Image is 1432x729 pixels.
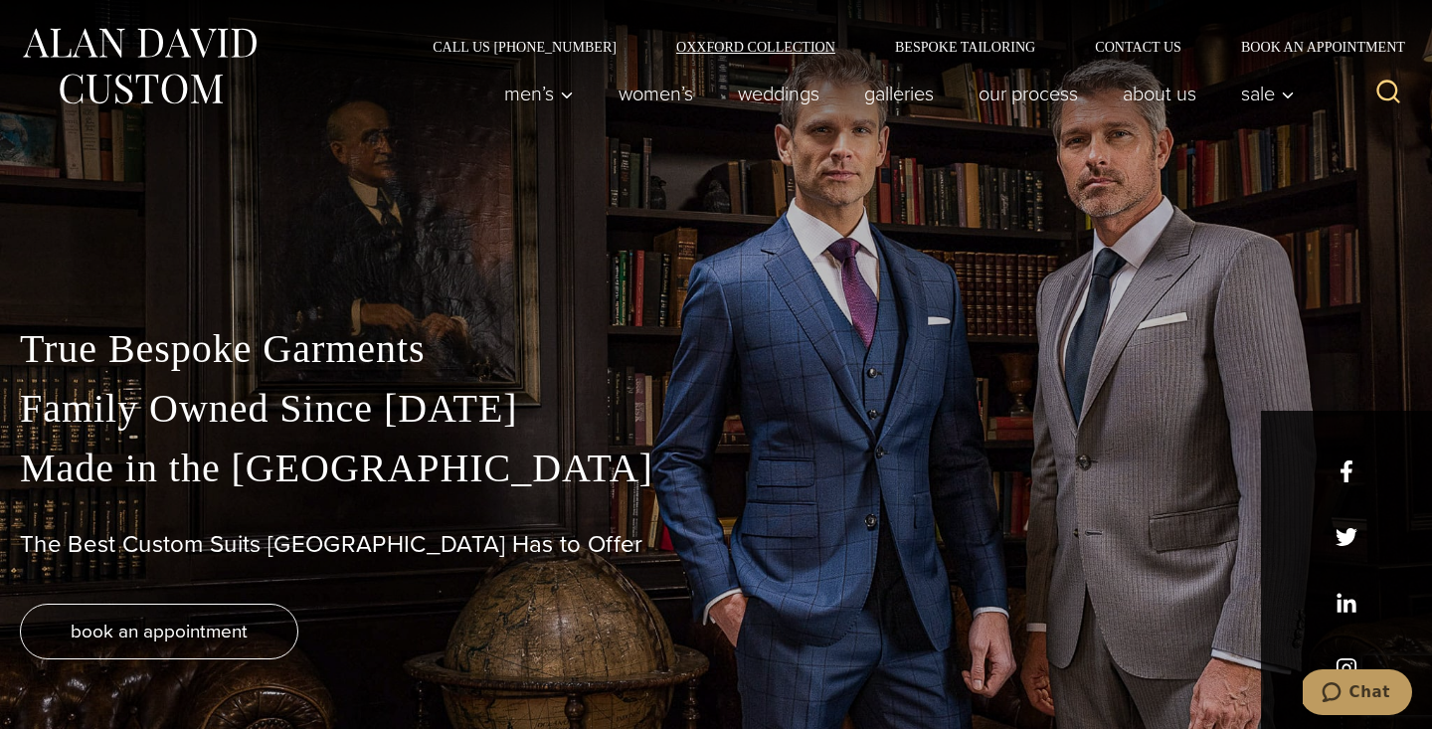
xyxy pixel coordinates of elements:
[957,74,1101,113] a: Our Process
[1303,669,1412,719] iframe: Opens a widget where you can chat to one of our agents
[597,74,716,113] a: Women’s
[403,40,646,54] a: Call Us [PHONE_NUMBER]
[646,40,865,54] a: Oxxford Collection
[482,74,1306,113] nav: Primary Navigation
[20,319,1412,498] p: True Bespoke Garments Family Owned Since [DATE] Made in the [GEOGRAPHIC_DATA]
[20,530,1412,559] h1: The Best Custom Suits [GEOGRAPHIC_DATA] Has to Offer
[865,40,1065,54] a: Bespoke Tailoring
[1065,40,1211,54] a: Contact Us
[1219,74,1306,113] button: Sale sub menu toggle
[20,604,298,659] a: book an appointment
[1364,70,1412,117] button: View Search Form
[482,74,597,113] button: Child menu of Men’s
[842,74,957,113] a: Galleries
[1101,74,1219,113] a: About Us
[20,22,259,110] img: Alan David Custom
[1211,40,1412,54] a: Book an Appointment
[716,74,842,113] a: weddings
[403,40,1412,54] nav: Secondary Navigation
[71,617,248,645] span: book an appointment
